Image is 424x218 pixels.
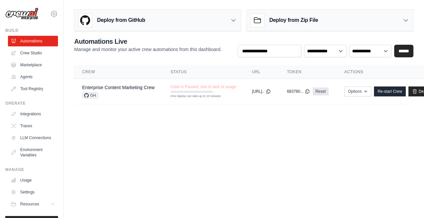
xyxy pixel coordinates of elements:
[5,8,38,20] img: Logo
[171,84,236,89] span: Crew is Paused, due to lack of usage
[244,65,279,79] th: URL
[8,48,58,58] a: Crew Studio
[313,87,328,95] a: Reset
[5,167,58,172] div: Manage
[8,60,58,70] a: Marketplace
[82,92,98,99] span: GH
[74,65,163,79] th: Crew
[79,14,92,27] img: GitHub Logo
[8,133,58,143] a: LLM Connections
[5,28,58,33] div: Build
[5,101,58,106] div: Operate
[82,85,155,90] a: Enterprise Content Marketing Crew
[20,201,39,207] span: Resources
[374,86,406,96] a: Re-start Crew
[8,36,58,46] a: Automations
[8,199,58,209] button: Resources
[8,144,58,160] a: Environment Variables
[8,121,58,131] a: Traces
[74,46,222,53] p: Manage and monitor your active crew automations from this dashboard.
[163,65,244,79] th: Status
[269,16,318,24] h3: Deploy from Zip File
[344,86,371,96] button: Options
[8,83,58,94] a: Tool Registry
[74,37,222,46] h2: Automations Live
[8,109,58,119] a: Integrations
[279,65,336,79] th: Token
[8,187,58,197] a: Settings
[8,175,58,186] a: Usage
[287,89,310,94] button: 683780...
[8,72,58,82] a: Agents
[171,94,213,99] div: First deploy can take up to 10 minutes
[97,16,145,24] h3: Deploy from GitHub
